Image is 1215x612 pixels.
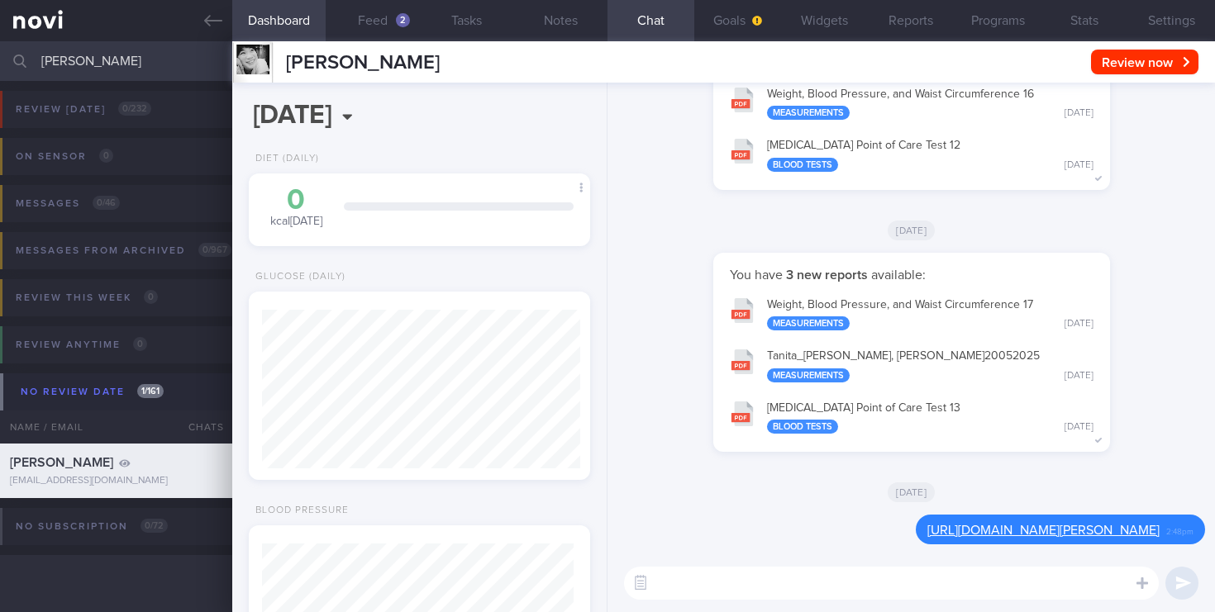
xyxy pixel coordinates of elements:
span: 0 [144,290,158,304]
div: [MEDICAL_DATA] Point of Care Test 12 [767,139,1093,172]
button: Tanita_[PERSON_NAME], [PERSON_NAME]20052025 Measurements [DATE] [722,339,1102,391]
span: 2:48pm [1166,522,1194,538]
div: Chats [166,410,232,444]
div: [DATE] [1065,370,1093,382]
div: [DATE] [1065,107,1093,120]
div: 0 [265,186,327,215]
div: [DATE] [1065,318,1093,330]
div: Weight, Blood Pressure, and Waist Circumference 17 [767,298,1093,331]
div: Review this week [12,287,162,309]
button: Weight, Blood Pressure, and Waist Circumference 17 Measurements [DATE] [722,287,1102,339]
div: Measurements [767,316,850,330]
div: [EMAIL_ADDRESS][DOMAIN_NAME] [10,475,222,487]
button: [MEDICAL_DATA] Point of Care Test 12 Blood Tests [DATE] [722,128,1102,180]
div: Measurements [767,368,850,382]
span: [PERSON_NAME] [286,53,440,73]
p: You have available: [730,267,1093,283]
span: 0 / 72 [141,519,168,533]
div: Weight, Blood Pressure, and Waist Circumference 16 [767,88,1093,121]
button: Weight, Blood Pressure, and Waist Circumference 16 Measurements [DATE] [722,77,1102,129]
div: Blood Pressure [249,505,349,517]
div: Messages from Archived [12,240,236,262]
div: No subscription [12,515,172,538]
span: [DATE] [888,482,935,502]
span: 0 / 46 [93,196,120,210]
div: No review date [17,381,168,403]
div: Blood Tests [767,420,838,434]
div: Glucose (Daily) [249,271,345,283]
span: 0 / 232 [118,102,151,116]
div: Tanita_ [PERSON_NAME], [PERSON_NAME] 20052025 [767,349,1093,382]
button: Review now [1091,50,1198,74]
strong: 3 new reports [783,268,871,282]
div: Diet (Daily) [249,153,319,165]
span: 0 [99,149,113,163]
div: Measurements [767,106,850,120]
span: 0 / 967 [198,243,231,257]
div: 2 [396,13,410,27]
span: 1 / 161 [137,384,164,398]
span: 0 [133,337,147,351]
span: [PERSON_NAME] [10,456,113,469]
div: Review anytime [12,334,151,356]
div: Messages [12,192,124,215]
div: [MEDICAL_DATA] Point of Care Test 13 [767,401,1093,434]
div: On sensor [12,145,117,168]
span: [DATE] [888,221,935,240]
button: [MEDICAL_DATA] Point of Care Test 13 Blood Tests [DATE] [722,391,1102,443]
div: kcal [DATE] [265,186,327,230]
a: [URL][DOMAIN_NAME][PERSON_NAME] [927,524,1160,537]
div: Blood Tests [767,158,838,172]
div: Review [DATE] [12,98,155,121]
div: [DATE] [1065,421,1093,434]
div: [DATE] [1065,159,1093,172]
